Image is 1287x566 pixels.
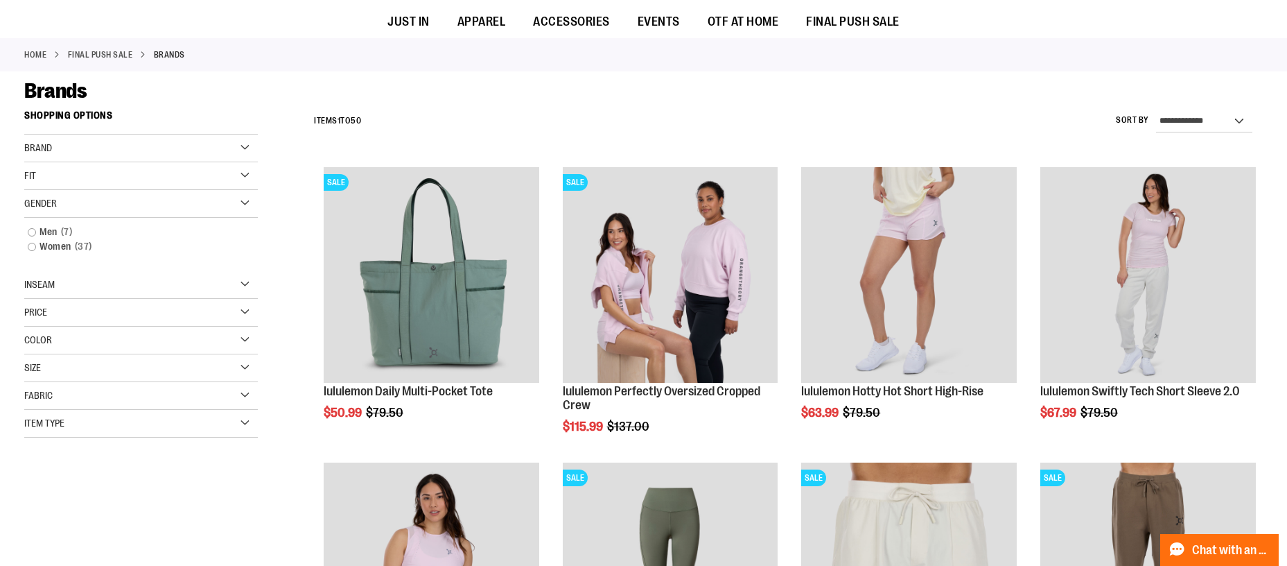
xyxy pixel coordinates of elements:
[24,334,52,345] span: Color
[314,110,361,132] h2: Items to
[1160,534,1279,566] button: Chat with an Expert
[457,6,506,37] span: APPAREL
[68,49,133,61] a: FINAL PUSH SALE
[317,160,546,455] div: product
[374,6,444,38] a: JUST IN
[533,6,610,37] span: ACCESSORIES
[324,406,364,420] span: $50.99
[24,103,258,135] strong: Shopping Options
[1040,167,1256,383] img: lululemon Swiftly Tech Short Sleeve 2.0
[843,406,882,420] span: $79.50
[24,142,52,153] span: Brand
[324,167,539,383] img: lululemon Daily Multi-Pocket Tote
[563,167,778,383] img: lululemon Perfectly Oversized Cropped Crew
[324,174,349,191] span: SALE
[1080,406,1120,420] span: $79.50
[806,6,900,37] span: FINAL PUSH SALE
[324,167,539,385] a: lululemon Daily Multi-Pocket ToteSALE
[607,420,651,434] span: $137.00
[24,198,57,209] span: Gender
[801,384,983,398] a: lululemon Hotty Hot Short High-Rise
[24,390,53,401] span: Fabric
[801,470,826,486] span: SALE
[24,279,55,290] span: Inseam
[563,167,778,385] a: lululemon Perfectly Oversized Cropped CrewSALE
[24,79,87,103] span: Brands
[1040,167,1256,385] a: lululemon Swiftly Tech Short Sleeve 2.0
[801,167,1017,385] a: lululemon Hotty Hot Short High-Rise
[444,6,520,38] a: APPAREL
[801,167,1017,383] img: lululemon Hotty Hot Short High-Rise
[801,406,841,420] span: $63.99
[21,239,245,254] a: Women37
[21,225,245,239] a: Men7
[351,116,361,126] span: 50
[794,160,1024,455] div: product
[563,470,588,486] span: SALE
[1033,160,1263,455] div: product
[71,239,96,254] span: 37
[563,420,605,434] span: $115.99
[792,6,913,37] a: FINAL PUSH SALE
[708,6,779,37] span: OTF AT HOME
[1040,470,1065,486] span: SALE
[58,225,76,239] span: 7
[519,6,624,38] a: ACCESSORIES
[563,384,760,412] a: lululemon Perfectly Oversized Cropped Crew
[556,160,785,469] div: product
[324,384,493,398] a: lululemon Daily Multi-Pocket Tote
[24,170,36,181] span: Fit
[694,6,793,38] a: OTF AT HOME
[624,6,694,38] a: EVENTS
[563,174,588,191] span: SALE
[338,116,341,126] span: 1
[24,362,41,373] span: Size
[1040,384,1240,398] a: lululemon Swiftly Tech Short Sleeve 2.0
[154,49,185,61] strong: Brands
[638,6,680,37] span: EVENTS
[366,406,405,420] span: $79.50
[1192,544,1270,557] span: Chat with an Expert
[1116,114,1149,126] label: Sort By
[1040,406,1078,420] span: $67.99
[24,49,46,61] a: Home
[24,307,47,318] span: Price
[24,418,64,429] span: Item Type
[387,6,430,37] span: JUST IN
